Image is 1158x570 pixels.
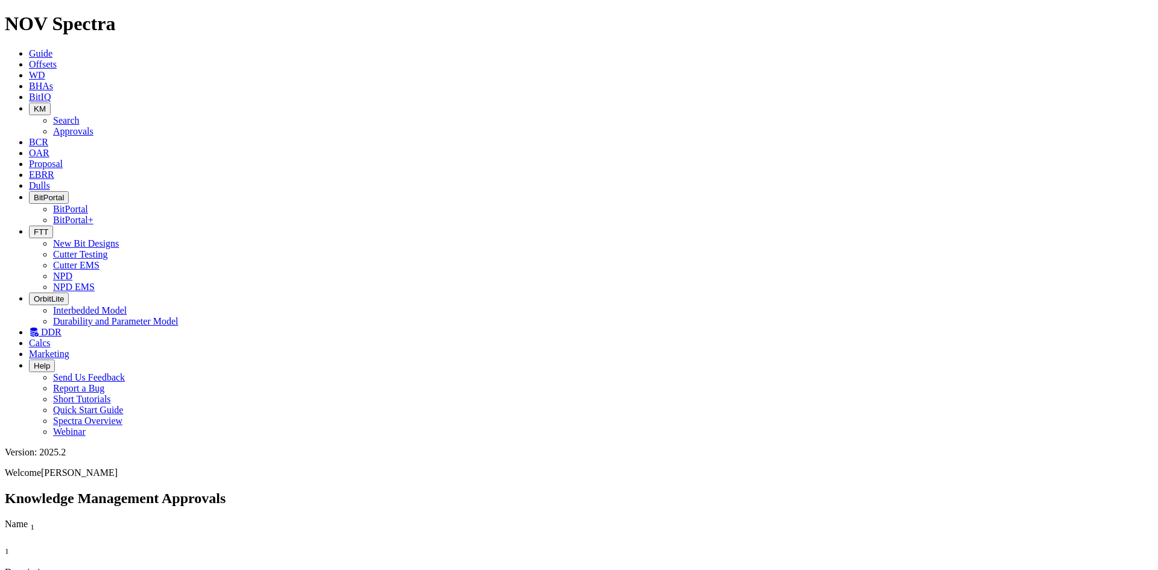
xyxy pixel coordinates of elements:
a: Report a Bug [53,383,104,393]
button: FTT [29,226,53,238]
button: KM [29,103,51,115]
span: Help [34,361,50,370]
a: BitPortal+ [53,215,93,225]
span: Name [5,519,28,529]
a: DDR [29,327,62,337]
a: Cutter Testing [53,249,108,259]
h2: Knowledge Management Approvals [5,490,1153,507]
a: Short Tutorials [53,394,111,404]
sub: 1 [5,546,9,556]
div: Column Menu [5,556,35,567]
div: Name Sort None [5,519,414,532]
button: OrbitLite [29,293,69,305]
a: Approvals [53,126,93,136]
div: Sort None [5,543,35,567]
a: NPD EMS [53,282,95,292]
a: BitPortal [53,204,88,214]
span: OrbitLite [34,294,64,303]
p: Welcome [5,467,1153,478]
sub: 1 [30,522,34,531]
a: Marketing [29,349,69,359]
a: Interbedded Model [53,305,127,315]
a: EBRR [29,169,54,180]
div: Version: 2025.2 [5,447,1153,458]
a: Search [53,115,80,125]
a: Offsets [29,59,57,69]
div: Sort None [5,519,414,543]
a: Webinar [53,426,86,437]
span: [PERSON_NAME] [41,467,118,478]
div: Sort None [5,543,35,556]
a: BCR [29,137,48,147]
a: OAR [29,148,49,158]
a: Calcs [29,338,51,348]
a: Spectra Overview [53,416,122,426]
a: Guide [29,48,52,59]
a: Dulls [29,180,50,191]
span: BitPortal [34,193,64,202]
a: New Bit Designs [53,238,119,249]
span: KM [34,104,46,113]
a: Cutter EMS [53,260,100,270]
button: Help [29,359,55,372]
span: Sort None [30,519,34,529]
span: FTT [34,227,48,236]
a: Send Us Feedback [53,372,125,382]
a: Durability and Parameter Model [53,316,179,326]
button: BitPortal [29,191,69,204]
span: DDR [41,327,62,337]
a: NPD [53,271,72,281]
span: Sort None [5,543,9,553]
a: Proposal [29,159,63,169]
a: BHAs [29,81,53,91]
h1: NOV Spectra [5,13,1153,35]
div: Column Menu [5,532,414,543]
a: Quick Start Guide [53,405,123,415]
a: BitIQ [29,92,51,102]
a: WD [29,70,45,80]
